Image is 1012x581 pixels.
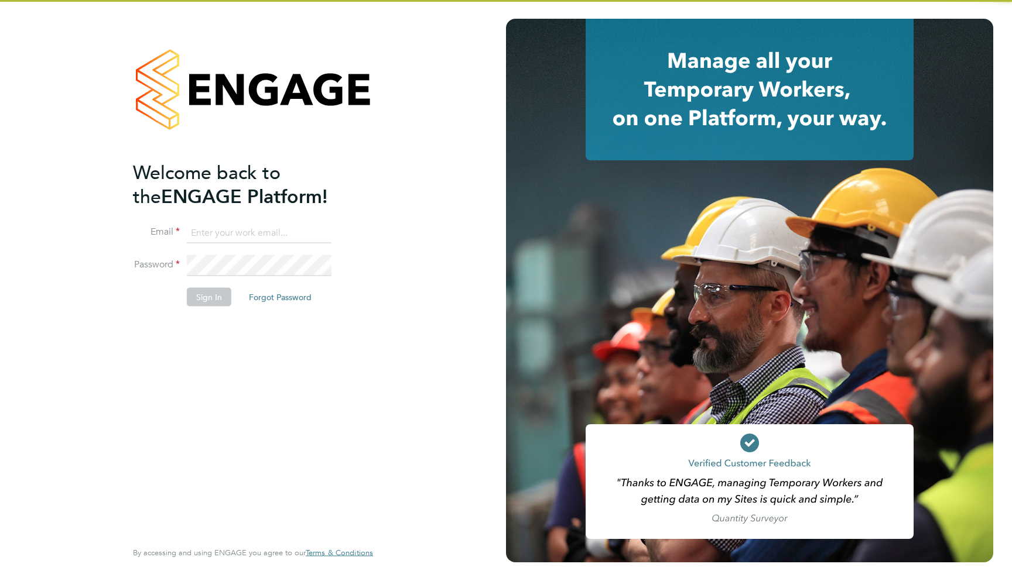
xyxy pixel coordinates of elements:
span: By accessing and using ENGAGE you agree to our [133,548,373,558]
span: Terms & Conditions [306,548,373,558]
h2: ENGAGE Platform! [133,160,361,208]
button: Forgot Password [240,288,321,307]
input: Enter your work email... [187,222,331,243]
label: Email [133,226,180,238]
button: Sign In [187,288,231,307]
span: Welcome back to the [133,161,281,208]
a: Terms & Conditions [306,548,373,558]
label: Password [133,259,180,271]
